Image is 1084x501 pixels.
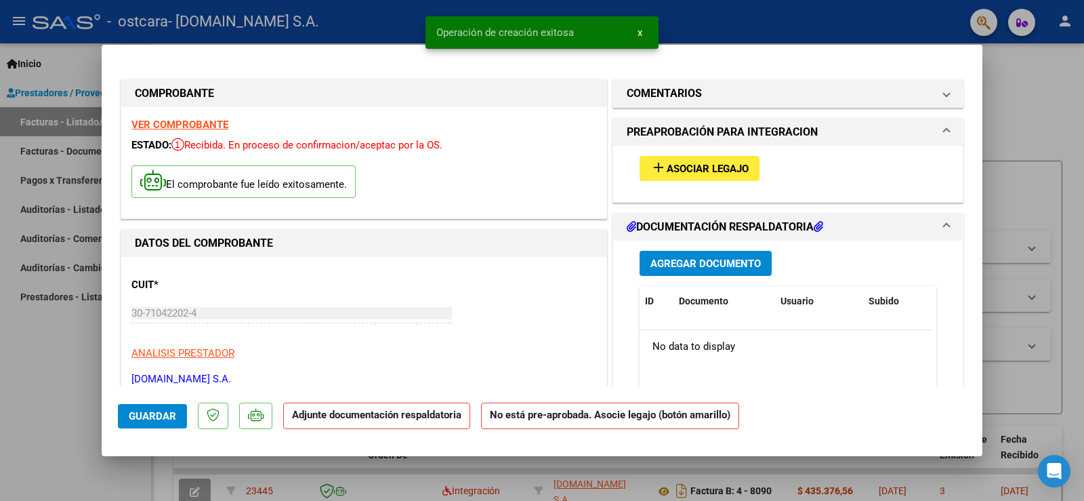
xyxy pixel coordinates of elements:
button: Asociar Legajo [640,156,759,181]
span: Asociar Legajo [667,163,749,175]
div: Open Intercom Messenger [1038,455,1070,487]
p: CUIT [131,277,271,293]
strong: No está pre-aprobada. Asocie legajo (botón amarillo) [481,403,739,429]
h1: DOCUMENTACIÓN RESPALDATORIA [627,219,823,235]
span: Subido [869,296,899,306]
button: Guardar [118,404,187,428]
strong: DATOS DEL COMPROBANTE [135,237,273,249]
button: Agregar Documento [640,251,772,276]
span: Usuario [780,296,814,306]
mat-icon: add [650,159,667,176]
div: No data to display [640,330,932,364]
mat-expansion-panel-header: PREAPROBACIÓN PARA INTEGRACION [613,119,963,146]
span: Guardar [129,410,176,422]
span: Agregar Documento [650,258,761,270]
h1: PREAPROBACIÓN PARA INTEGRACION [627,124,818,140]
strong: COMPROBANTE [135,87,214,100]
datatable-header-cell: Usuario [775,287,863,316]
span: ESTADO: [131,139,171,151]
span: ANALISIS PRESTADOR [131,347,234,359]
span: ID [645,296,654,306]
div: PREAPROBACIÓN PARA INTEGRACION [613,146,963,202]
span: Recibida. En proceso de confirmacion/aceptac por la OS. [171,139,442,151]
datatable-header-cell: ID [640,287,673,316]
h1: COMENTARIOS [627,85,702,102]
p: El comprobante fue leído exitosamente. [131,165,356,199]
span: Operación de creación exitosa [436,26,574,39]
a: VER COMPROBANTE [131,119,228,131]
button: x [627,20,653,45]
datatable-header-cell: Acción [931,287,999,316]
datatable-header-cell: Subido [863,287,931,316]
strong: Adjunte documentación respaldatoria [292,409,461,421]
mat-expansion-panel-header: DOCUMENTACIÓN RESPALDATORIA [613,214,963,241]
datatable-header-cell: Documento [673,287,775,316]
span: Documento [679,296,728,306]
span: x [638,26,642,39]
mat-expansion-panel-header: COMENTARIOS [613,80,963,107]
p: [DOMAIN_NAME] S.A. [131,372,596,387]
